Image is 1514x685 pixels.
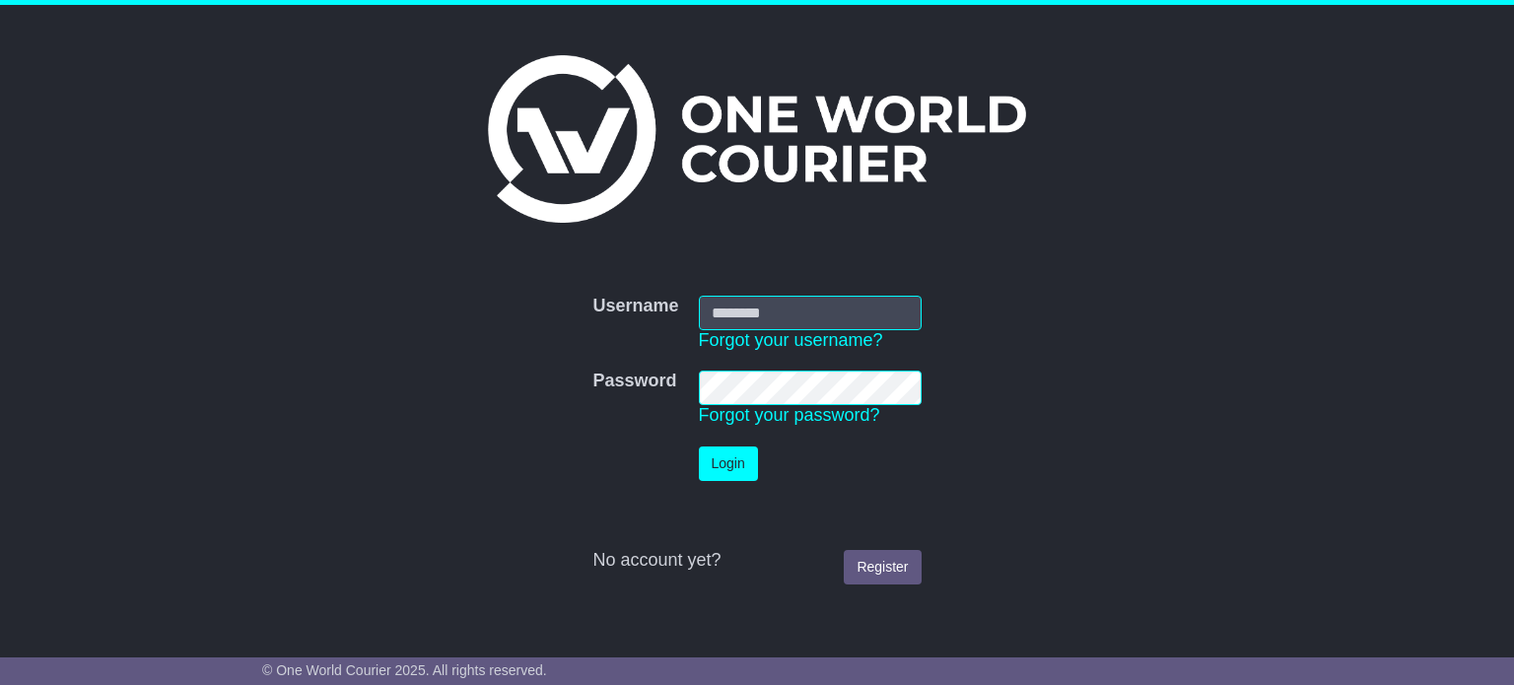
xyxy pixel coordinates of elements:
[488,55,1026,223] img: One World
[592,550,921,572] div: No account yet?
[699,446,758,481] button: Login
[262,662,547,678] span: © One World Courier 2025. All rights reserved.
[699,405,880,425] a: Forgot your password?
[699,330,883,350] a: Forgot your username?
[844,550,921,584] a: Register
[592,371,676,392] label: Password
[592,296,678,317] label: Username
